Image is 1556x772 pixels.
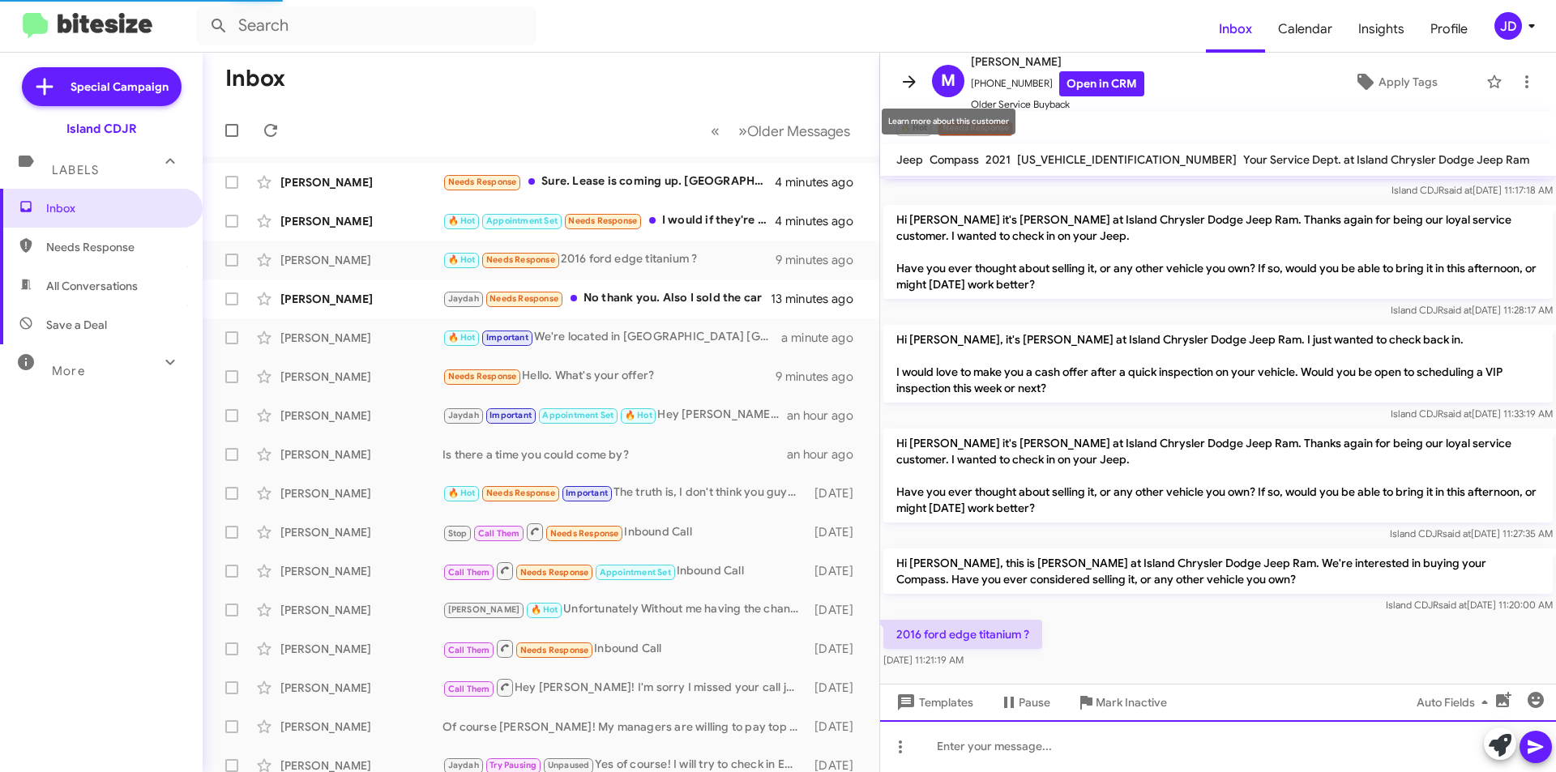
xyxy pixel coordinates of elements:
[448,293,479,304] span: Jaydah
[896,152,923,167] span: Jeep
[1379,67,1438,96] span: Apply Tags
[1494,12,1522,40] div: JD
[46,317,107,333] span: Save a Deal
[806,680,866,696] div: [DATE]
[486,488,555,498] span: Needs Response
[1391,304,1553,316] span: Island CDJR [DATE] 11:28:17 AM
[1345,6,1417,53] a: Insights
[442,677,806,697] div: Hey [PERSON_NAME]! I'm sorry I missed your call just now, I tried giving you a call back! Are you...
[971,52,1144,71] span: [PERSON_NAME]
[1391,184,1553,196] span: Island CDJR [DATE] 11:17:18 AM
[1059,71,1144,96] a: Open in CRM
[781,330,866,346] div: a minute ago
[448,177,517,187] span: Needs Response
[280,524,442,540] div: [PERSON_NAME]
[280,174,442,190] div: [PERSON_NAME]
[1096,688,1167,717] span: Mark Inactive
[1265,6,1345,53] a: Calendar
[442,289,771,308] div: No thank you. Also I sold the car
[1243,152,1529,167] span: Your Service Dept. at Island Chrysler Dodge Jeep Ram
[775,174,866,190] div: 4 minutes ago
[1312,67,1478,96] button: Apply Tags
[486,332,528,343] span: Important
[448,371,517,382] span: Needs Response
[941,68,955,94] span: M
[1386,599,1553,611] span: Island CDJR [DATE] 11:20:00 AM
[771,291,866,307] div: 13 minutes ago
[52,163,99,177] span: Labels
[280,446,442,463] div: [PERSON_NAME]
[46,239,184,255] span: Needs Response
[548,760,590,770] span: Unpaused
[442,367,776,386] div: Hello. What's your offer?
[971,96,1144,113] span: Older Service Buyback
[787,446,866,463] div: an hour ago
[747,122,850,140] span: Older Messages
[280,369,442,385] div: [PERSON_NAME]
[787,407,866,424] div: an hour ago
[883,325,1553,403] p: Hi [PERSON_NAME], it's [PERSON_NAME] at Island Chrysler Dodge Jeep Ram. I just wanted to check ba...
[806,641,866,657] div: [DATE]
[775,213,866,229] div: 4 minutes ago
[1443,527,1471,540] span: said at
[489,293,558,304] span: Needs Response
[1417,6,1481,53] a: Profile
[883,654,964,666] span: [DATE] 11:21:19 AM
[442,173,775,191] div: Sure. Lease is coming up. [GEOGRAPHIC_DATA] is high. Was planning on buying it
[625,410,652,420] span: 🔥 Hot
[880,688,986,717] button: Templates
[280,291,442,307] div: [PERSON_NAME]
[280,563,442,579] div: [PERSON_NAME]
[568,215,637,226] span: Needs Response
[442,250,776,269] div: 2016 ford edge titanium ?
[280,213,442,229] div: [PERSON_NAME]
[806,563,866,579] div: [DATE]
[531,604,558,615] span: 🔥 Hot
[442,638,806,659] div: Inbound Call
[448,604,520,615] span: [PERSON_NAME]
[776,369,866,385] div: 9 minutes ago
[486,254,555,265] span: Needs Response
[66,121,137,137] div: Island CDJR
[1444,184,1473,196] span: said at
[806,485,866,501] div: [DATE]
[442,446,787,463] div: Is there a time you could come by?
[442,211,775,230] div: I would if they're willing to take it
[1481,12,1538,40] button: JD
[893,688,973,717] span: Templates
[280,602,442,618] div: [PERSON_NAME]
[46,200,184,216] span: Inbox
[600,567,671,578] span: Appointment Set
[883,429,1553,522] p: Hi [PERSON_NAME] it's [PERSON_NAME] at Island Chrysler Dodge Jeep Ram. Thanks again for being our...
[520,567,589,578] span: Needs Response
[448,410,479,420] span: Jaydah
[486,215,558,226] span: Appointment Set
[196,6,536,45] input: Search
[550,528,619,539] span: Needs Response
[225,66,285,92] h1: Inbox
[448,684,490,694] span: Call Them
[986,688,1063,717] button: Pause
[520,645,589,655] span: Needs Response
[1063,688,1180,717] button: Mark Inactive
[702,114,860,147] nav: Page navigation example
[566,488,608,498] span: Important
[442,719,806,735] div: Of course [PERSON_NAME]! My managers are willing to pay top price for your current vehicle! Do yo...
[442,522,806,542] div: Inbound Call
[442,406,787,424] div: Hey [PERSON_NAME]! I'm so glad to hear! Did you have some time to come by, I would love to give y...
[442,328,781,347] div: We're located in [GEOGRAPHIC_DATA] [GEOGRAPHIC_DATA]!
[883,548,1553,594] p: Hi [PERSON_NAME], this is [PERSON_NAME] at Island Chrysler Dodge Jeep Ram. We're interested in bu...
[448,215,476,226] span: 🔥 Hot
[1438,599,1467,611] span: said at
[448,645,490,655] span: Call Them
[1206,6,1265,53] a: Inbox
[701,114,729,147] button: Previous
[1417,688,1494,717] span: Auto Fields
[1390,527,1553,540] span: Island CDJR [DATE] 11:27:35 AM
[806,602,866,618] div: [DATE]
[478,528,520,539] span: Call Them
[882,109,1015,134] div: Learn more about this customer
